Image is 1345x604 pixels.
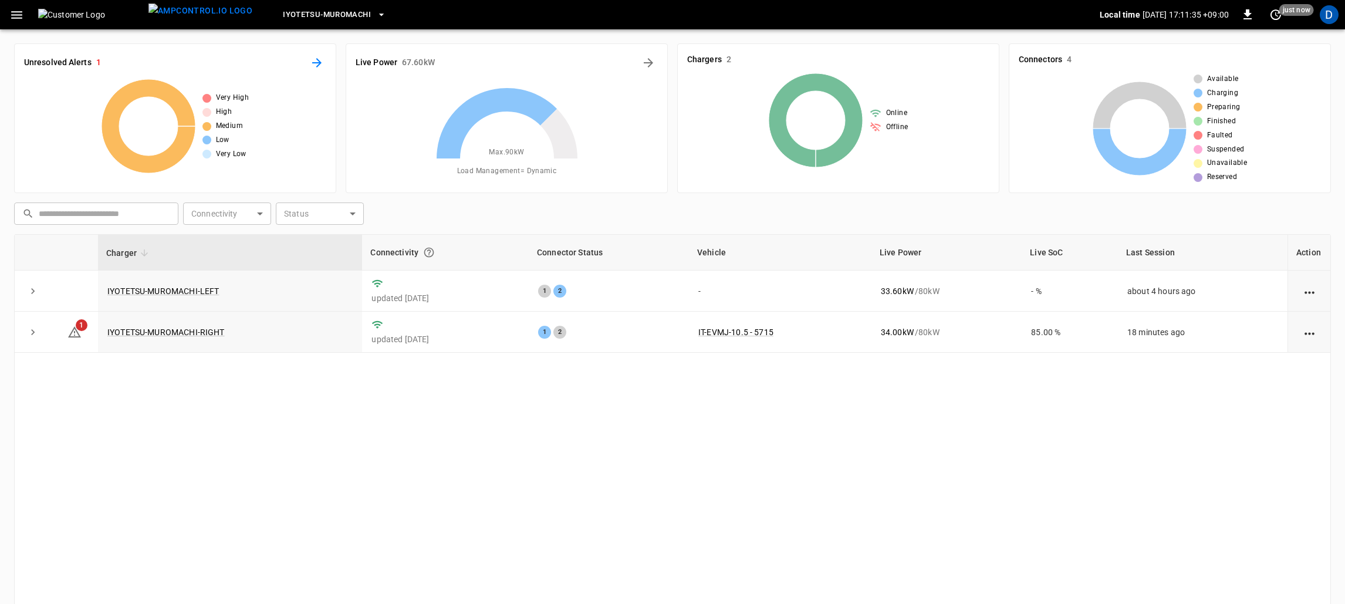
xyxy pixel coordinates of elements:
p: Local time [1100,9,1140,21]
a: IYOTETSU-MUROMACHI-RIGHT [107,328,225,337]
div: / 80 kW [881,285,1012,297]
div: 1 [538,326,551,339]
h6: 4 [1067,53,1072,66]
span: Unavailable [1207,157,1247,169]
th: Connector Status [529,235,689,271]
span: Iyotetsu-Muromachi [283,8,371,22]
a: IT-EVMJ-10.5 - 5715 [698,328,773,337]
th: Last Session [1118,235,1287,271]
img: Customer Logo [38,9,144,21]
div: action cell options [1302,285,1317,297]
p: [DATE] 17:11:35 +09:00 [1143,9,1229,21]
button: expand row [24,323,42,341]
td: 85.00 % [1022,312,1118,353]
span: 1 [76,319,87,331]
div: 2 [553,285,566,298]
p: 34.00 kW [881,326,914,338]
span: Load Management = Dynamic [457,166,557,177]
span: Reserved [1207,171,1237,183]
span: Preparing [1207,102,1241,113]
div: 2 [553,326,566,339]
h6: 1 [96,56,101,69]
th: Vehicle [689,235,871,271]
h6: 67.60 kW [402,56,435,69]
p: 33.60 kW [881,285,914,297]
span: Max. 90 kW [489,147,524,158]
th: Action [1287,235,1330,271]
span: Offline [886,122,908,133]
button: Iyotetsu-Muromachi [278,4,391,26]
h6: Live Power [356,56,397,69]
h6: Chargers [687,53,722,66]
span: Suspended [1207,144,1245,156]
div: action cell options [1302,326,1317,338]
span: Very Low [216,149,246,160]
div: profile-icon [1320,5,1339,24]
td: about 4 hours ago [1118,271,1287,312]
p: updated [DATE] [371,292,519,304]
button: set refresh interval [1266,5,1285,24]
div: 1 [538,285,551,298]
th: Live SoC [1022,235,1118,271]
h6: Unresolved Alerts [24,56,92,69]
span: Very High [216,92,249,104]
span: Available [1207,73,1239,85]
span: just now [1279,4,1314,16]
a: 1 [67,326,82,336]
td: - % [1022,271,1118,312]
button: Energy Overview [639,53,658,72]
h6: Connectors [1019,53,1062,66]
span: Low [216,134,229,146]
span: Faulted [1207,130,1233,141]
div: / 80 kW [881,326,1012,338]
td: 18 minutes ago [1118,312,1287,353]
h6: 2 [726,53,731,66]
span: Charging [1207,87,1238,99]
p: updated [DATE] [371,333,519,345]
td: - [689,271,871,312]
span: Medium [216,120,243,132]
span: Online [886,107,907,119]
th: Live Power [871,235,1022,271]
img: ampcontrol.io logo [148,4,252,18]
span: Finished [1207,116,1236,127]
span: Charger [106,246,152,260]
div: Connectivity [370,242,521,263]
button: Connection between the charger and our software. [418,242,440,263]
button: All Alerts [307,53,326,72]
span: High [216,106,232,118]
button: expand row [24,282,42,300]
a: IYOTETSU-MUROMACHI-LEFT [107,286,219,296]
